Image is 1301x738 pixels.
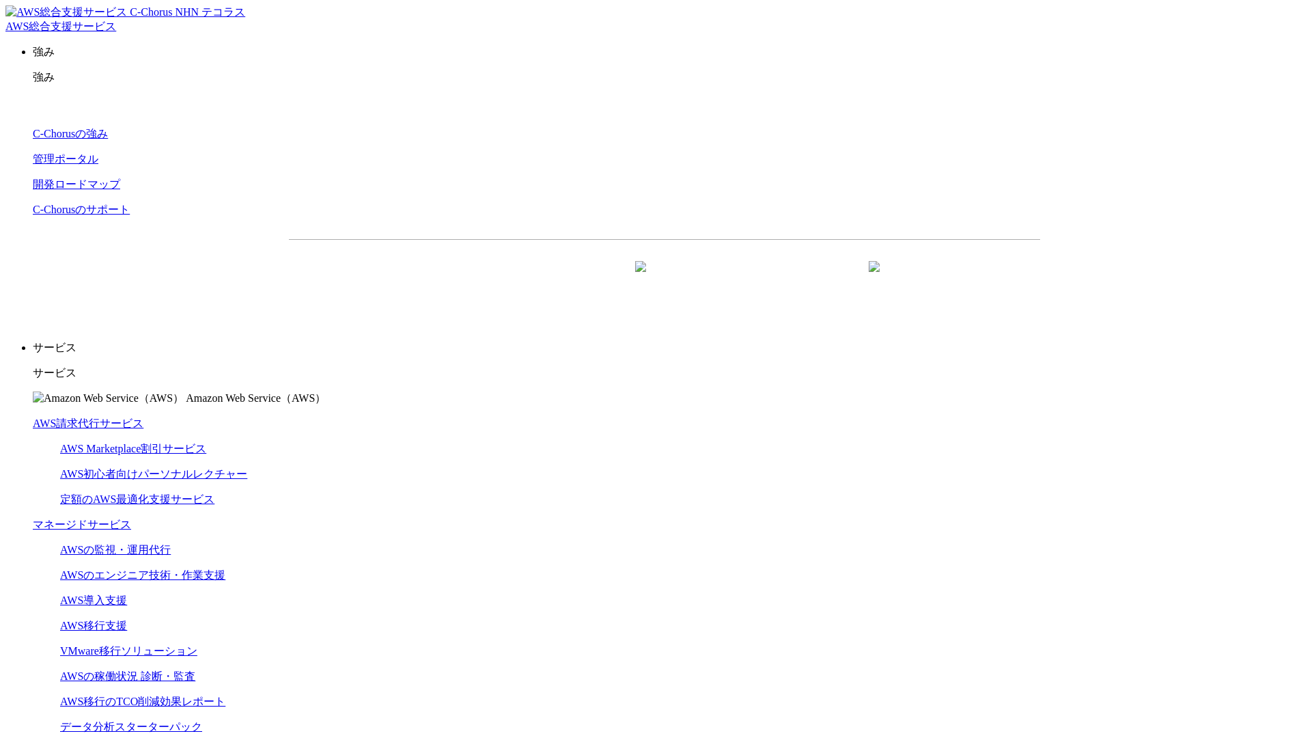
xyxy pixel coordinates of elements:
a: 定額のAWS最適化支援サービス [60,493,214,505]
img: Amazon Web Service（AWS） [33,392,184,406]
a: AWSの監視・運用代行 [60,544,171,556]
a: C-Chorusの強み [33,128,108,139]
a: AWS導入支援 [60,594,127,606]
a: マネージドサービス [33,519,131,530]
p: 強み [33,70,1296,85]
a: AWS初心者向けパーソナルレクチャー [60,468,247,480]
a: C-Chorusのサポート [33,204,130,215]
img: 矢印 [635,261,646,297]
a: AWS移行のTCO削減効果レポート [60,696,225,707]
a: 開発ロードマップ [33,178,120,190]
a: まずは相談する [671,262,891,296]
a: データ分析スターターパック [60,721,202,733]
img: 矢印 [869,261,880,297]
span: Amazon Web Service（AWS） [186,392,326,404]
a: VMware移行ソリューション [60,645,197,657]
a: AWSのエンジニア技術・作業支援 [60,569,225,581]
p: サービス [33,366,1296,381]
a: AWSの稼働状況 診断・監査 [60,670,195,682]
a: 管理ポータル [33,153,98,165]
p: 強み [33,45,1296,59]
img: AWS総合支援サービス C-Chorus [5,5,173,20]
a: AWS請求代行サービス [33,418,143,429]
a: AWS総合支援サービス C-Chorus NHN テコラスAWS総合支援サービス [5,6,245,32]
p: サービス [33,341,1296,355]
a: 資料を請求する [438,262,658,296]
a: AWS移行支援 [60,620,127,631]
a: AWS Marketplace割引サービス [60,443,206,454]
